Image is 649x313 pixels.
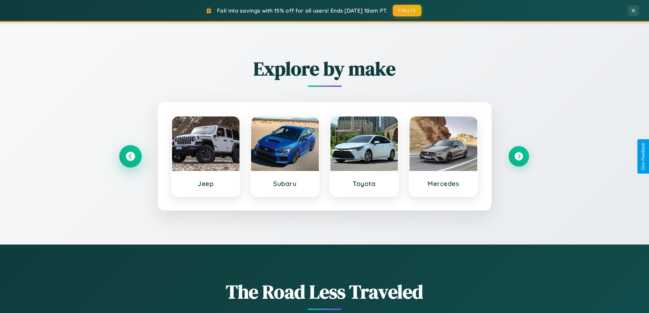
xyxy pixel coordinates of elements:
div: Give Feedback [641,143,646,170]
h3: Toyota [337,179,391,188]
h1: The Road Less Traveled [120,279,529,305]
span: Fall into savings with 15% off for all users! Ends [DATE] 10am PT. [217,7,388,14]
h2: Explore by make [120,56,529,82]
h3: Mercedes [416,179,470,188]
h3: Jeep [179,179,233,188]
button: FALL15 [393,5,421,16]
h3: Subaru [258,179,312,188]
